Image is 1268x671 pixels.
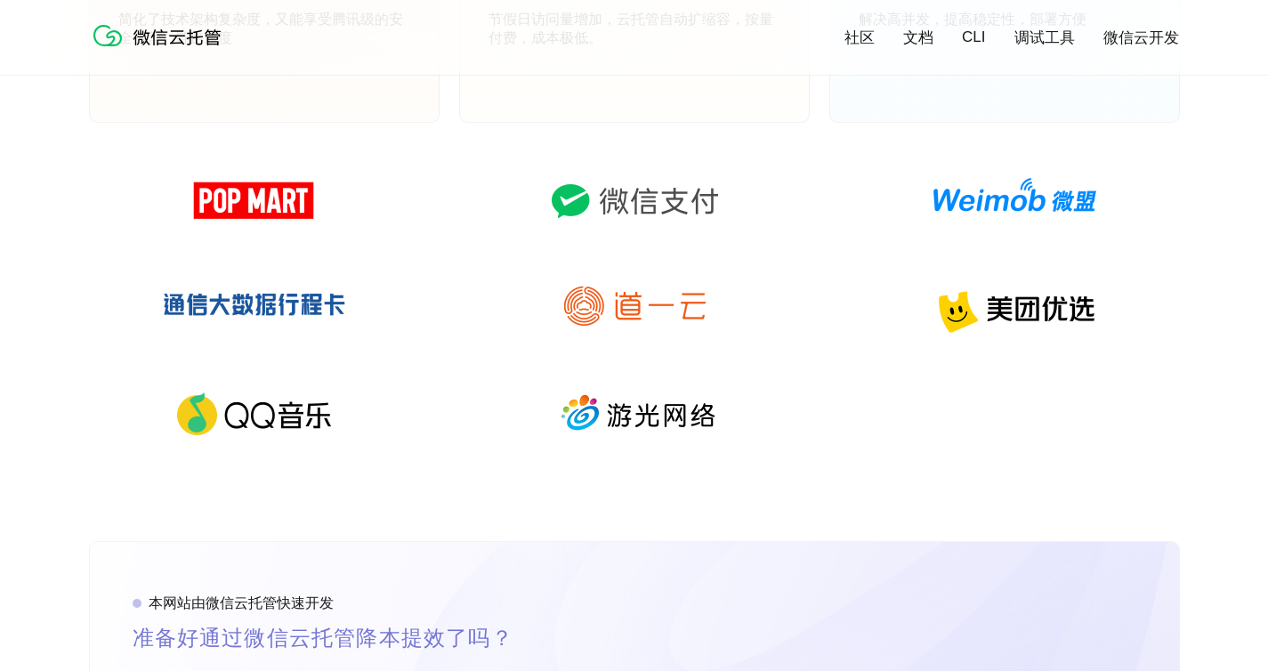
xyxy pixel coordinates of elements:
[149,594,334,613] p: 本网站由微信云托管快速开发
[1103,28,1179,48] a: 微信云开发
[90,41,232,56] a: 微信云托管
[844,28,875,48] a: 社区
[962,28,985,46] a: CLI
[133,620,556,656] p: 准备好通过微信云托管降本提效了吗？
[1014,28,1075,48] a: 调试工具
[903,28,933,48] a: 文档
[90,18,232,53] img: 微信云托管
